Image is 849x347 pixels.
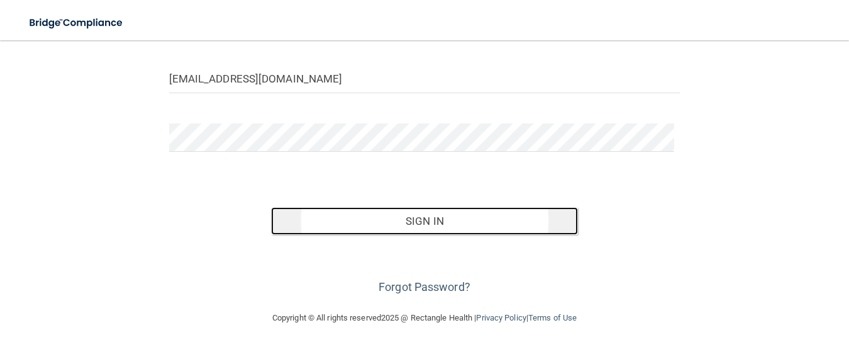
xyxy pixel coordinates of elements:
[476,313,526,322] a: Privacy Policy
[379,280,470,293] a: Forgot Password?
[169,65,680,93] input: Email
[528,313,577,322] a: Terms of Use
[195,298,654,338] div: Copyright © All rights reserved 2025 @ Rectangle Health | |
[19,10,135,36] img: bridge_compliance_login_screen.278c3ca4.svg
[271,207,578,235] button: Sign In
